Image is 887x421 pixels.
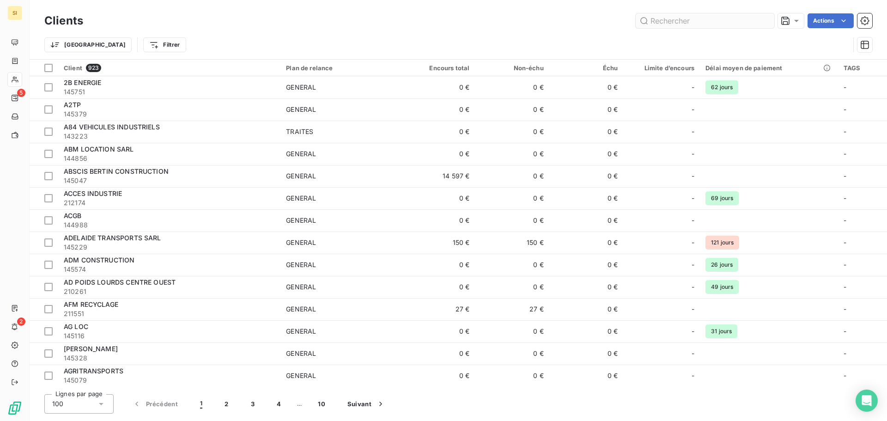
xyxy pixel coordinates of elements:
[64,154,275,163] span: 144856
[549,98,623,121] td: 0 €
[475,165,549,187] td: 0 €
[189,394,213,414] button: 1
[286,105,316,114] div: GENERAL
[401,165,475,187] td: 14 597 €
[844,261,846,268] span: -
[692,149,694,159] span: -
[475,121,549,143] td: 0 €
[64,167,169,175] span: ABSCIS BERTIN CONSTRUCTION
[240,394,266,414] button: 3
[336,394,396,414] button: Suivant
[549,121,623,143] td: 0 €
[286,238,316,247] div: GENERAL
[629,64,694,72] div: Limite d’encours
[636,13,774,28] input: Rechercher
[844,194,846,202] span: -
[64,331,275,341] span: 145116
[292,397,307,411] span: …
[64,287,275,296] span: 210261
[475,342,549,365] td: 0 €
[7,91,22,105] a: 5
[692,260,694,269] span: -
[86,64,101,72] span: 923
[213,394,239,414] button: 2
[705,80,738,94] span: 62 jours
[549,209,623,232] td: 0 €
[692,216,694,225] span: -
[549,76,623,98] td: 0 €
[64,220,275,230] span: 144988
[64,300,118,308] span: AFM RECYCLAGE
[705,258,738,272] span: 26 jours
[286,349,316,358] div: GENERAL
[401,298,475,320] td: 27 €
[286,194,316,203] div: GENERAL
[64,110,275,119] span: 145379
[17,89,25,97] span: 5
[549,342,623,365] td: 0 €
[143,37,186,52] button: Filtrer
[692,127,694,136] span: -
[692,171,694,181] span: -
[64,309,275,318] span: 211551
[549,143,623,165] td: 0 €
[64,234,161,242] span: ADELAIDE TRANSPORTS SARL
[286,327,316,336] div: GENERAL
[692,238,694,247] span: -
[475,320,549,342] td: 0 €
[64,189,122,197] span: ACCES INDUSTRIE
[286,64,395,72] div: Plan de relance
[64,145,134,153] span: ABM LOCATION SARL
[401,187,475,209] td: 0 €
[401,254,475,276] td: 0 €
[692,327,694,336] span: -
[121,394,189,414] button: Précédent
[475,76,549,98] td: 0 €
[844,105,846,113] span: -
[64,87,275,97] span: 145751
[692,305,694,314] span: -
[475,187,549,209] td: 0 €
[7,6,22,20] div: SI
[401,276,475,298] td: 0 €
[705,280,739,294] span: 49 jours
[64,278,176,286] span: AD POIDS LOURDS CENTRE OUEST
[64,123,160,131] span: A84 VEHICULES INDUSTRIELS
[286,127,313,136] div: TRAITES
[64,376,275,385] span: 145079
[64,243,275,252] span: 145229
[64,345,118,353] span: [PERSON_NAME]
[480,64,543,72] div: Non-échu
[64,79,102,86] span: 2B ENERGIE
[64,132,275,141] span: 143223
[844,238,846,246] span: -
[401,76,475,98] td: 0 €
[286,282,316,292] div: GENERAL
[844,349,846,357] span: -
[692,83,694,92] span: -
[692,105,694,114] span: -
[705,191,739,205] span: 69 jours
[64,198,275,207] span: 212174
[401,342,475,365] td: 0 €
[475,276,549,298] td: 0 €
[549,187,623,209] td: 0 €
[475,143,549,165] td: 0 €
[844,327,846,335] span: -
[200,399,202,409] span: 1
[475,232,549,254] td: 150 €
[266,394,292,414] button: 4
[401,121,475,143] td: 0 €
[64,101,81,109] span: A2TP
[286,371,316,380] div: GENERAL
[286,216,316,225] div: GENERAL
[64,367,123,375] span: AGRITRANSPORTS
[475,298,549,320] td: 27 €
[7,401,22,415] img: Logo LeanPay
[44,37,132,52] button: [GEOGRAPHIC_DATA]
[64,354,275,363] span: 145328
[64,64,82,72] span: Client
[844,150,846,158] span: -
[475,98,549,121] td: 0 €
[64,265,275,274] span: 145574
